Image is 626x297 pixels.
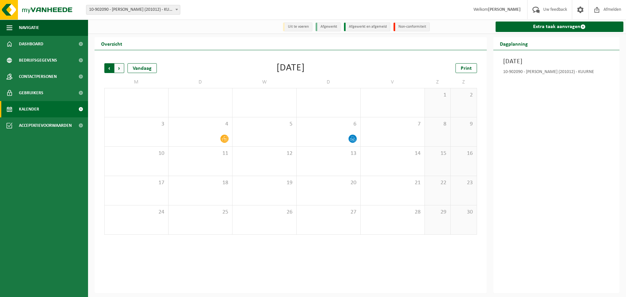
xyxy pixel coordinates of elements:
[19,20,39,36] span: Navigatie
[344,22,390,31] li: Afgewerkt en afgemeld
[454,92,473,99] span: 2
[503,70,610,76] div: 10-902090 - [PERSON_NAME] (201012) - KUURNE
[172,179,229,186] span: 18
[428,92,447,99] span: 1
[236,121,293,128] span: 5
[236,209,293,216] span: 26
[232,76,297,88] td: W
[114,63,124,73] span: Volgende
[300,179,357,186] span: 20
[364,150,421,157] span: 14
[108,179,165,186] span: 17
[503,57,610,67] h3: [DATE]
[316,22,341,31] li: Afgewerkt
[361,76,425,88] td: V
[108,121,165,128] span: 3
[428,209,447,216] span: 29
[86,5,180,14] span: 10-902090 - AVA KUURNE (201012) - KUURNE
[297,76,361,88] td: D
[428,179,447,186] span: 22
[104,63,114,73] span: Vorige
[172,209,229,216] span: 25
[455,63,477,73] a: Print
[276,63,305,73] div: [DATE]
[169,76,233,88] td: D
[19,36,43,52] span: Dashboard
[394,22,430,31] li: Non-conformiteit
[127,63,157,73] div: Vandaag
[108,209,165,216] span: 24
[86,5,180,15] span: 10-902090 - AVA KUURNE (201012) - KUURNE
[236,179,293,186] span: 19
[236,150,293,157] span: 12
[454,150,473,157] span: 16
[19,85,43,101] span: Gebruikers
[364,209,421,216] span: 28
[428,150,447,157] span: 15
[454,121,473,128] span: 9
[283,22,312,31] li: Uit te voeren
[19,68,57,85] span: Contactpersonen
[428,121,447,128] span: 8
[300,150,357,157] span: 13
[364,179,421,186] span: 21
[19,101,39,117] span: Kalender
[104,76,169,88] td: M
[425,76,451,88] td: Z
[108,150,165,157] span: 10
[19,117,72,134] span: Acceptatievoorwaarden
[172,150,229,157] span: 11
[19,52,57,68] span: Bedrijfsgegevens
[300,121,357,128] span: 6
[172,121,229,128] span: 4
[454,209,473,216] span: 30
[454,179,473,186] span: 23
[496,22,624,32] a: Extra taak aanvragen
[493,37,534,50] h2: Dagplanning
[300,209,357,216] span: 27
[461,66,472,71] span: Print
[488,7,521,12] strong: [PERSON_NAME]
[364,121,421,128] span: 7
[95,37,129,50] h2: Overzicht
[451,76,477,88] td: Z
